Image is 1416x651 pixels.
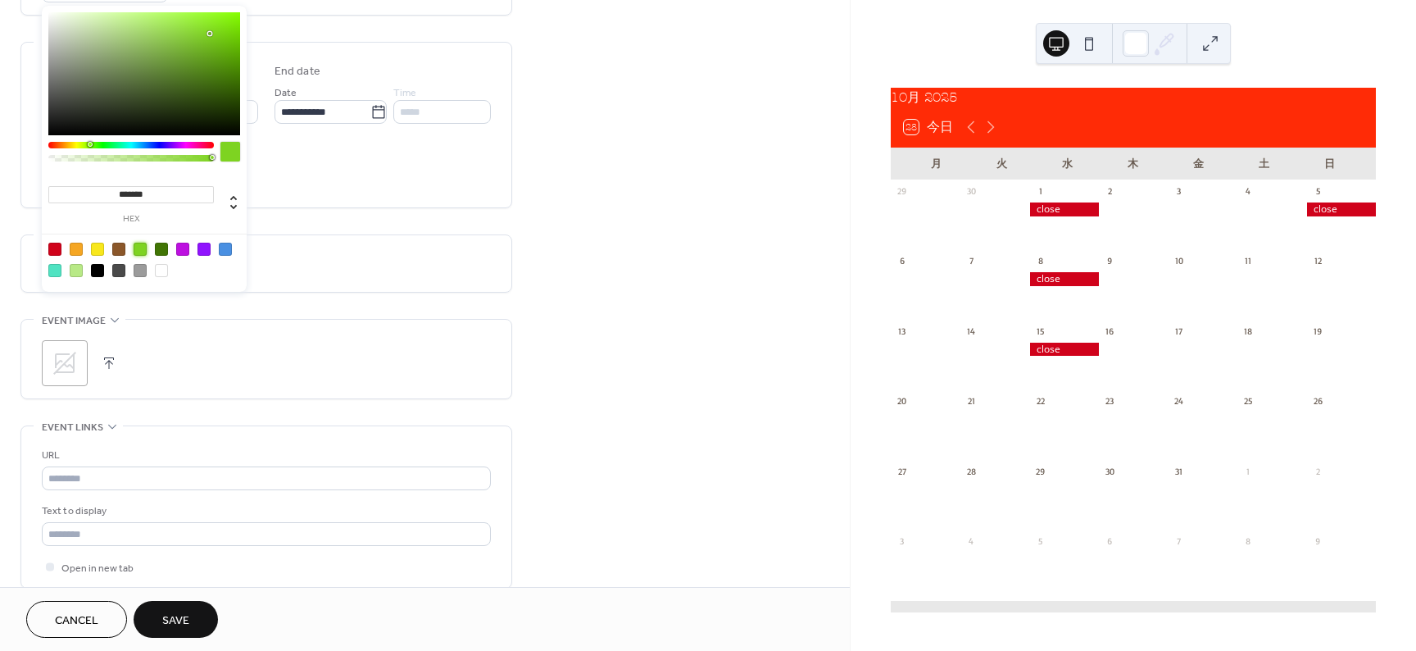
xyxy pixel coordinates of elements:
[1173,395,1185,407] div: 24
[112,243,125,256] div: #8B572A
[42,447,488,464] div: URL
[42,312,106,330] span: Event image
[155,243,168,256] div: #417505
[393,84,416,102] span: Time
[1173,185,1185,198] div: 3
[1173,465,1185,477] div: 31
[42,340,88,386] div: ;
[1297,148,1363,180] div: 日
[42,503,488,520] div: Text to display
[1029,343,1099,357] div: close
[162,612,189,630] span: Save
[896,255,908,267] div: 6
[1034,185,1046,198] div: 1
[1242,465,1255,477] div: 1
[1311,535,1323,547] div: 9
[898,116,959,139] button: 28今日
[896,185,908,198] div: 29
[1034,255,1046,267] div: 8
[896,465,908,477] div: 27
[61,560,134,577] span: Open in new tab
[1104,395,1116,407] div: 23
[197,243,211,256] div: #9013FE
[1034,465,1046,477] div: 29
[1104,535,1116,547] div: 6
[55,612,98,630] span: Cancel
[1242,255,1255,267] div: 11
[896,535,908,547] div: 3
[1029,203,1099,216] div: close
[42,419,103,436] span: Event links
[896,325,908,337] div: 13
[48,215,214,224] label: hex
[1242,325,1255,337] div: 18
[1104,255,1116,267] div: 9
[1029,272,1099,286] div: close
[1311,325,1323,337] div: 19
[1311,395,1323,407] div: 26
[1173,535,1185,547] div: 7
[134,243,147,256] div: #7ED321
[70,243,83,256] div: #F5A623
[1242,535,1255,547] div: 8
[896,395,908,407] div: 20
[219,243,232,256] div: #4A90E2
[1173,325,1185,337] div: 17
[1034,325,1046,337] div: 15
[176,243,189,256] div: #BD10E0
[26,601,127,638] button: Cancel
[1242,395,1255,407] div: 25
[134,601,218,638] button: Save
[969,148,1035,180] div: 火
[275,84,297,102] span: Date
[1311,255,1323,267] div: 12
[1034,395,1046,407] div: 22
[1104,465,1116,477] div: 30
[275,63,320,80] div: End date
[1173,255,1185,267] div: 10
[1035,148,1101,180] div: 水
[964,395,977,407] div: 21
[134,264,147,277] div: #9B9B9B
[1232,148,1297,180] div: 土
[1104,185,1116,198] div: 2
[964,535,977,547] div: 4
[1311,185,1323,198] div: 5
[964,185,977,198] div: 30
[1034,535,1046,547] div: 5
[964,255,977,267] div: 7
[964,325,977,337] div: 14
[48,264,61,277] div: #50E3C2
[1311,465,1323,477] div: 2
[91,243,104,256] div: #F8E71C
[964,465,977,477] div: 28
[1306,203,1376,216] div: close
[155,264,168,277] div: #FFFFFF
[1104,325,1116,337] div: 16
[1242,185,1255,198] div: 4
[91,264,104,277] div: #000000
[1166,148,1232,180] div: 金
[112,264,125,277] div: #4A4A4A
[48,243,61,256] div: #D0021B
[70,264,83,277] div: #B8E986
[904,148,969,180] div: 月
[891,88,1376,107] div: 10月 2025
[1101,148,1166,180] div: 木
